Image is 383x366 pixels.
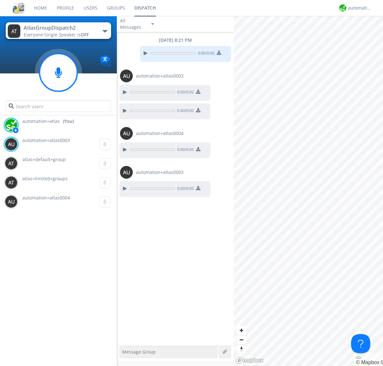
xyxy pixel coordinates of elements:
[356,360,379,365] a: Mapbox
[100,56,111,67] img: Translation enabled
[237,344,246,354] button: Reset bearing to north
[8,24,20,38] img: 373638.png
[196,147,200,151] img: download media button
[175,147,194,154] span: 0:00 / 0:00
[13,2,24,14] img: cddb5a64eb264b2086981ab96f4c1ba7
[120,18,146,30] div: All Messages
[237,345,246,354] span: Reset bearing to north
[339,4,346,11] img: d2d01cd9b4174d08988066c6d424eccd
[44,32,89,38] span: Single Speaker is
[6,22,111,39] button: AtlasGroupDispatch2Everyone·Single Speaker isOFF
[22,137,70,143] span: automation+atlas0003
[5,157,18,170] img: 373638.png
[151,23,154,25] img: caret-down-sm.svg
[5,195,18,208] img: 373638.png
[117,37,234,43] div: [DATE] 8:21 PM
[175,89,194,96] span: 0:00 / 0:00
[120,127,133,140] img: 373638.png
[120,70,133,82] img: 373638.png
[22,176,68,182] span: atlas+limited+groups
[81,32,89,38] span: OFF
[175,186,194,193] span: 0:00 / 0:00
[196,50,214,57] span: 0:00 / 0:00
[120,166,133,179] img: 373638.png
[24,24,95,32] div: AtlasGroupDispatch2
[175,108,194,115] span: 0:00 / 0:00
[217,50,221,55] img: download media button
[196,186,200,190] img: download media button
[237,335,246,344] button: Zoom out
[5,119,18,131] img: d2d01cd9b4174d08988066c6d424eccd
[63,118,74,124] div: (You)
[22,195,70,201] span: automation+atlas0004
[196,89,200,94] img: download media button
[5,176,18,189] img: 373638.png
[196,108,200,112] img: download media button
[22,156,66,162] span: atlas+default+group
[24,32,95,38] div: Everyone ·
[136,169,184,176] span: automation+atlas0003
[348,5,372,11] div: automation+atlas
[136,130,184,137] span: automation+atlas0004
[6,101,111,112] input: Search users
[22,118,60,124] span: automation+atlas
[351,334,370,353] iframe: Toggle Customer Support
[136,73,184,79] span: automation+atlas0003
[237,326,246,335] button: Zoom in
[236,357,264,364] a: Mapbox logo
[356,357,361,359] button: Toggle attribution
[5,138,18,151] img: 373638.png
